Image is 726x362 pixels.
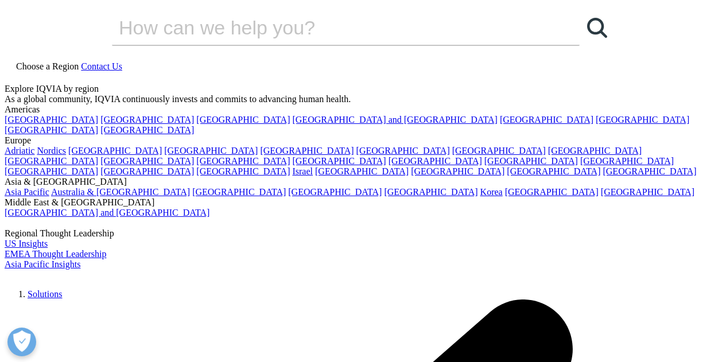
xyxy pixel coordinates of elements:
[100,166,194,176] a: [GEOGRAPHIC_DATA]
[100,125,194,135] a: [GEOGRAPHIC_DATA]
[100,156,194,166] a: [GEOGRAPHIC_DATA]
[112,10,547,45] input: Search
[192,187,286,197] a: [GEOGRAPHIC_DATA]
[5,259,80,269] a: Asia Pacific Insights
[7,328,36,356] button: Ouvrir le centre de préférences
[356,146,450,155] a: [GEOGRAPHIC_DATA]
[5,94,721,104] div: As a global community, IQVIA continuously invests and commits to advancing human health.
[389,156,482,166] a: [GEOGRAPHIC_DATA]
[292,166,313,176] a: Israel
[596,115,689,124] a: [GEOGRAPHIC_DATA]
[288,187,382,197] a: [GEOGRAPHIC_DATA]
[5,125,98,135] a: [GEOGRAPHIC_DATA]
[196,115,290,124] a: [GEOGRAPHIC_DATA]
[5,104,721,115] div: Americas
[100,115,194,124] a: [GEOGRAPHIC_DATA]
[5,228,721,239] div: Regional Thought Leadership
[507,166,600,176] a: [GEOGRAPHIC_DATA]
[384,187,477,197] a: [GEOGRAPHIC_DATA]
[484,156,578,166] a: [GEOGRAPHIC_DATA]
[580,156,674,166] a: [GEOGRAPHIC_DATA]
[5,156,98,166] a: [GEOGRAPHIC_DATA]
[28,289,62,299] a: Solutions
[5,115,98,124] a: [GEOGRAPHIC_DATA]
[68,146,162,155] a: [GEOGRAPHIC_DATA]
[480,187,503,197] a: Korea
[587,18,607,38] svg: Search
[81,61,122,71] a: Contact Us
[5,177,721,187] div: Asia & [GEOGRAPHIC_DATA]
[164,146,258,155] a: [GEOGRAPHIC_DATA]
[452,146,546,155] a: [GEOGRAPHIC_DATA]
[580,10,614,45] a: Search
[196,166,290,176] a: [GEOGRAPHIC_DATA]
[5,239,48,248] a: US Insights
[548,146,642,155] a: [GEOGRAPHIC_DATA]
[505,187,599,197] a: [GEOGRAPHIC_DATA]
[5,197,721,208] div: Middle East & [GEOGRAPHIC_DATA]
[5,84,721,94] div: Explore IQVIA by region
[603,166,696,176] a: [GEOGRAPHIC_DATA]
[5,249,106,259] a: EMEA Thought Leadership
[5,187,49,197] a: Asia Pacific
[37,146,66,155] a: Nordics
[196,156,290,166] a: [GEOGRAPHIC_DATA]
[16,61,79,71] span: Choose a Region
[315,166,409,176] a: [GEOGRAPHIC_DATA]
[5,166,98,176] a: [GEOGRAPHIC_DATA]
[5,135,721,146] div: Europe
[51,187,190,197] a: Australia & [GEOGRAPHIC_DATA]
[260,146,354,155] a: [GEOGRAPHIC_DATA]
[5,146,34,155] a: Adriatic
[411,166,504,176] a: [GEOGRAPHIC_DATA]
[292,156,386,166] a: [GEOGRAPHIC_DATA]
[500,115,593,124] a: [GEOGRAPHIC_DATA]
[292,115,497,124] a: [GEOGRAPHIC_DATA] and [GEOGRAPHIC_DATA]
[601,187,694,197] a: [GEOGRAPHIC_DATA]
[5,208,209,217] a: [GEOGRAPHIC_DATA] and [GEOGRAPHIC_DATA]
